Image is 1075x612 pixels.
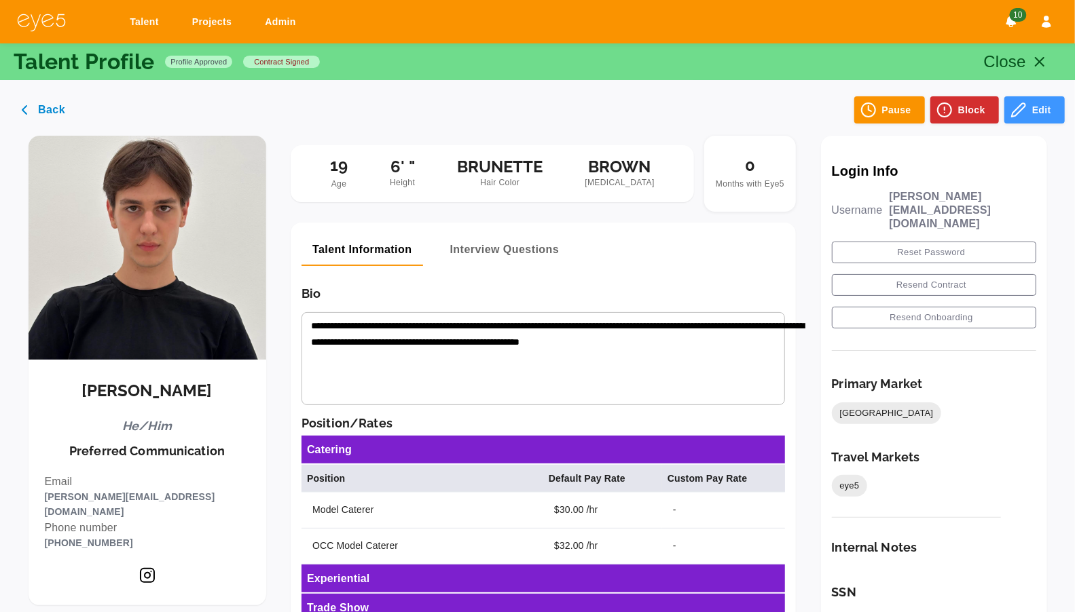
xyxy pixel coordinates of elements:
img: eye5 [16,12,67,32]
h6: Primary Market [832,377,923,391]
img: Andriy Tykhyy [29,136,266,360]
th: Position [302,465,543,493]
span: [MEDICAL_DATA] [585,176,655,190]
td: - [662,528,785,564]
h6: SSN [832,585,1036,600]
p: Phone number [45,520,250,536]
button: Talent Information [302,233,423,266]
button: Pause [854,96,925,123]
span: Profile Approved [165,56,232,67]
h6: Catering [307,441,352,458]
h6: Position/Rates [302,416,785,431]
span: 10 [1009,8,1026,22]
a: Admin [256,9,310,35]
button: Interview Questions [439,233,570,266]
h5: 19 [330,156,348,176]
span: Hair Color [457,176,543,190]
button: Resend Onboarding [832,307,1036,328]
button: Block [930,96,999,123]
p: Email [45,474,250,490]
span: contract signed [249,56,314,67]
p: [PERSON_NAME][EMAIL_ADDRESS][DOMAIN_NAME] [45,490,250,520]
button: Edit [1004,96,1065,123]
h5: 6' " [390,157,415,177]
a: Talent [121,9,172,35]
span: Height [390,176,415,190]
h6: Travel Markets [832,450,920,465]
h5: [PERSON_NAME] [82,381,213,401]
td: $32.00 /hr [543,528,662,564]
h5: 0 [716,156,784,176]
p: [PERSON_NAME][EMAIL_ADDRESS][DOMAIN_NAME] [890,190,1036,231]
td: OCC Model Caterer [302,528,543,564]
p: Username [832,204,883,217]
p: Login Info [832,163,1036,179]
h5: BRUNETTE [457,157,543,177]
td: - [662,492,785,528]
td: Model Caterer [302,492,543,528]
button: Resend Contract [832,274,1036,296]
th: Custom Pay Rate [662,465,785,493]
h6: Experiential [307,570,370,587]
p: Talent Profile [14,51,154,73]
a: Projects [183,9,245,35]
span: [GEOGRAPHIC_DATA] [832,406,942,420]
h6: Bio [302,286,785,301]
p: [PHONE_NUMBER] [45,536,250,551]
button: Back [10,96,79,123]
button: Close [975,45,1062,78]
th: Default Pay Rate [543,465,662,493]
span: eye5 [832,479,868,493]
td: $30.00 /hr [543,492,662,528]
button: Reset Password [832,242,1036,263]
h6: Preferred Communication [69,444,225,459]
h6: Internal Notes [832,540,1036,555]
span: Age [331,179,347,189]
button: Notifications [999,9,1023,34]
h5: BROWN [585,157,655,177]
span: Months with Eye5 [716,179,784,189]
p: Close [984,50,1027,74]
h6: He/Him [122,419,172,434]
